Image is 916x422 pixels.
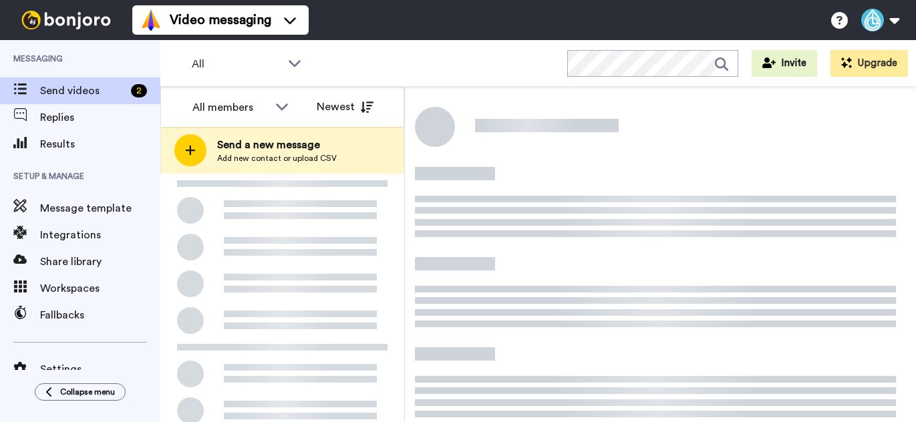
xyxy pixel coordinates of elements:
[830,50,908,77] button: Upgrade
[752,50,817,77] button: Invite
[40,280,160,296] span: Workspaces
[40,307,160,323] span: Fallbacks
[192,56,281,72] span: All
[40,361,160,377] span: Settings
[40,83,126,99] span: Send videos
[307,93,384,120] button: Newest
[140,9,162,31] img: vm-color.svg
[16,11,116,29] img: bj-logo-header-white.svg
[40,227,160,243] span: Integrations
[40,136,160,152] span: Results
[217,153,337,164] span: Add new contact or upload CSV
[192,99,269,116] div: All members
[170,11,271,29] span: Video messaging
[40,110,160,126] span: Replies
[217,137,337,153] span: Send a new message
[40,200,160,216] span: Message template
[40,254,160,270] span: Share library
[131,84,147,97] div: 2
[60,387,115,397] span: Collapse menu
[35,383,126,401] button: Collapse menu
